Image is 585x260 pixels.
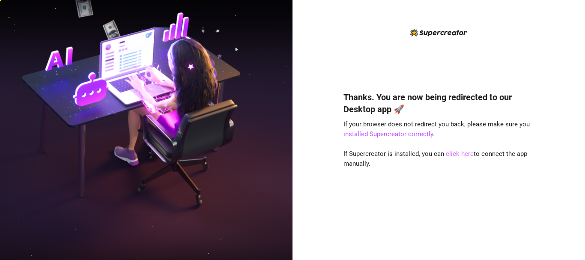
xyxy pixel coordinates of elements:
[343,150,527,168] span: If Supercreator is installed, you can to connect the app manually.
[343,130,433,138] a: installed Supercreator correctly
[343,120,530,138] span: If your browser does not redirect you back, please make sure you .
[446,150,474,158] a: click here
[343,91,534,115] h4: Thanks. You are now being redirected to our Desktop app 🚀
[410,29,467,36] img: logo-BBDzfeDw.svg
